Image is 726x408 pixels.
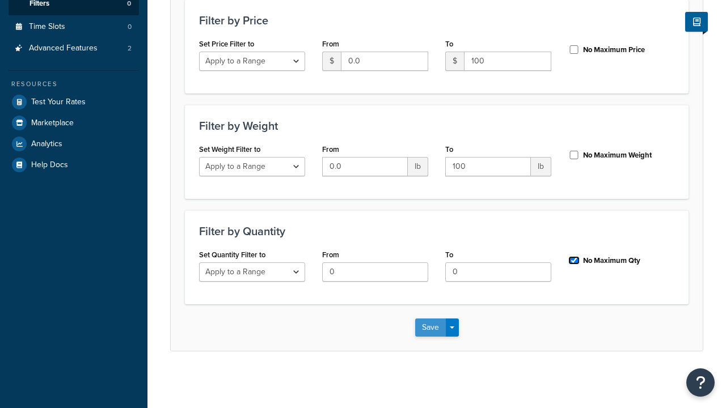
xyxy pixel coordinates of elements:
button: Save [415,318,446,337]
span: Marketplace [31,118,74,128]
li: Time Slots [9,16,139,37]
label: To [445,40,453,48]
span: lb [408,157,428,176]
a: Help Docs [9,155,139,175]
label: Set Weight Filter to [199,145,260,154]
label: To [445,250,453,259]
span: 2 [128,44,132,53]
label: From [322,250,339,259]
label: To [445,145,453,154]
span: $ [322,52,341,71]
span: Time Slots [29,22,65,32]
span: $ [445,52,464,71]
a: Advanced Features2 [9,38,139,59]
span: Advanced Features [29,44,98,53]
span: lb [531,157,551,176]
li: Advanced Features [9,38,139,59]
button: Show Help Docs [685,12,708,32]
h3: Filter by Quantity [199,225,674,237]
label: Set Price Filter to [199,40,254,48]
span: Help Docs [31,160,68,170]
a: Test Your Rates [9,92,139,112]
label: No Maximum Qty [583,256,640,266]
label: No Maximum Weight [583,150,652,160]
button: Open Resource Center [686,368,715,397]
span: 0 [128,22,132,32]
span: Test Your Rates [31,97,86,107]
a: Marketplace [9,113,139,133]
span: Analytics [31,139,62,149]
h3: Filter by Price [199,14,674,27]
a: Time Slots0 [9,16,139,37]
label: From [322,40,339,48]
a: Analytics [9,134,139,154]
div: Resources [9,79,139,89]
label: No Maximum Price [583,45,645,55]
h3: Filter by Weight [199,120,674,132]
label: Set Quantity Filter to [199,250,265,259]
label: From [322,145,339,154]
